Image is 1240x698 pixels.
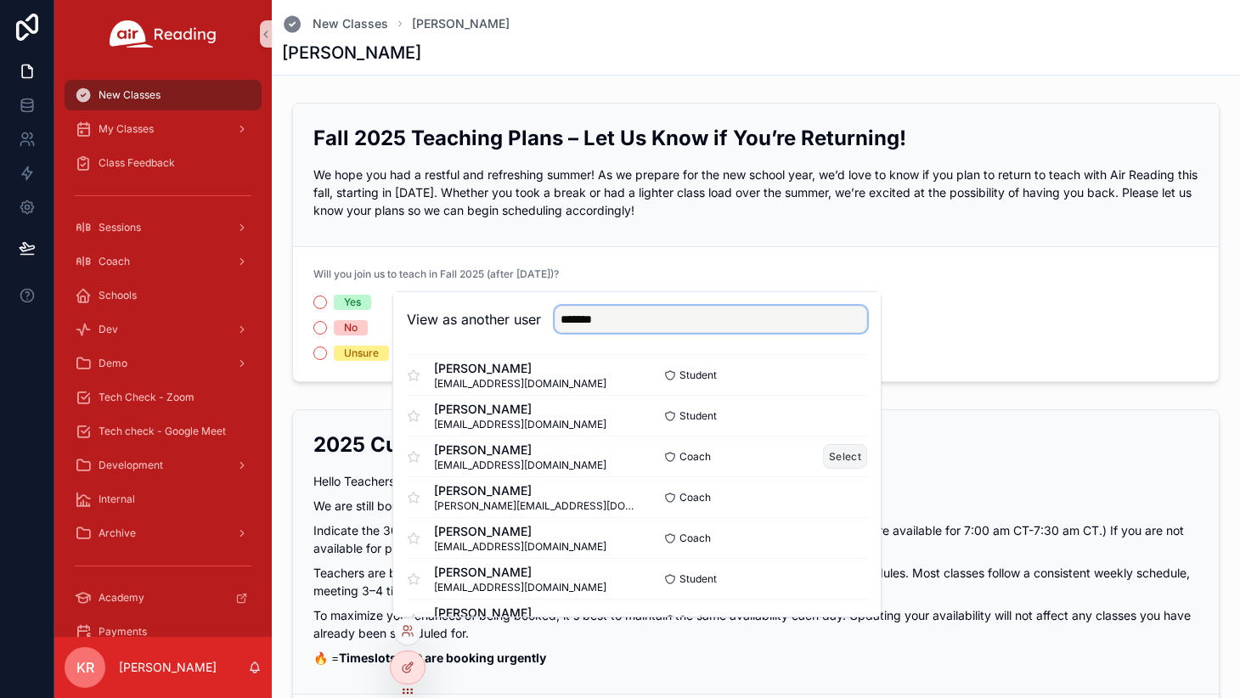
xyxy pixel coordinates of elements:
[99,323,118,336] span: Dev
[679,450,711,464] span: Coach
[344,346,379,361] div: Unsure
[313,649,1198,667] p: 🔥 =
[65,416,262,447] a: Tech check - Google Meet
[434,605,606,622] span: [PERSON_NAME]
[65,246,262,277] a: Coach
[119,659,217,676] p: [PERSON_NAME]
[65,114,262,144] a: My Classes
[434,401,606,418] span: [PERSON_NAME]
[313,564,1198,599] p: Teachers are booked based on their longevity with Air, availability, and compatibility with schoo...
[434,360,606,377] span: [PERSON_NAME]
[99,425,226,438] span: Tech check - Google Meet
[65,518,262,549] a: Archive
[65,80,262,110] a: New Classes
[65,583,262,613] a: Academy
[434,418,606,431] span: [EMAIL_ADDRESS][DOMAIN_NAME]
[313,166,1198,219] p: We hope you had a restful and refreshing summer! As we prepare for the new school year, we’d love...
[65,348,262,379] a: Demo
[679,572,717,586] span: Student
[313,497,1198,515] p: We are still booking classes. Please keep your schedule as up to date as possible.
[434,459,606,472] span: [EMAIL_ADDRESS][DOMAIN_NAME]
[679,532,711,545] span: Coach
[99,357,127,370] span: Demo
[99,459,163,472] span: Development
[282,41,421,65] h1: [PERSON_NAME]
[99,221,141,234] span: Sessions
[434,499,637,513] span: [PERSON_NAME][EMAIL_ADDRESS][DOMAIN_NAME]
[313,472,1198,490] p: Hello Teachers!
[65,450,262,481] a: Development
[99,255,130,268] span: Coach
[344,320,358,335] div: No
[99,391,194,404] span: Tech Check - Zoom
[65,314,262,345] a: Dev
[434,581,606,594] span: [EMAIL_ADDRESS][DOMAIN_NAME]
[99,526,136,540] span: Archive
[434,523,606,540] span: [PERSON_NAME]
[313,606,1198,642] p: To maximize your chances of being booked, it's best to maintain the same availability each day. U...
[679,409,717,423] span: Student
[99,625,147,639] span: Payments
[407,309,541,329] h2: View as another user
[313,267,559,280] span: Will you join us to teach in Fall 2025 (after [DATE])?
[313,431,1198,459] h2: 2025 Current Availability
[313,124,1198,152] h2: Fall 2025 Teaching Plans – Let Us Know if You’re Returning!
[76,657,94,678] span: KR
[679,491,711,504] span: Coach
[65,280,262,311] a: Schools
[434,540,606,554] span: [EMAIL_ADDRESS][DOMAIN_NAME]
[434,442,606,459] span: [PERSON_NAME]
[313,521,1198,557] p: Indicate the 30-minute slots you are available to teach. (For example, selecting 7:00 AM means yo...
[65,212,262,243] a: Sessions
[54,68,272,637] div: scrollable content
[99,493,135,506] span: Internal
[65,616,262,647] a: Payments
[110,20,217,48] img: App logo
[99,122,154,136] span: My Classes
[344,295,361,310] div: Yes
[339,650,546,665] strong: Timeslots that are booking urgently
[313,15,388,32] span: New Classes
[434,377,606,391] span: [EMAIL_ADDRESS][DOMAIN_NAME]
[412,15,510,32] a: [PERSON_NAME]
[99,156,175,170] span: Class Feedback
[99,289,137,302] span: Schools
[99,88,161,102] span: New Classes
[282,14,388,34] a: New Classes
[679,369,717,382] span: Student
[65,148,262,178] a: Class Feedback
[99,591,144,605] span: Academy
[65,382,262,413] a: Tech Check - Zoom
[434,482,637,499] span: [PERSON_NAME]
[679,613,717,627] span: Student
[65,484,262,515] a: Internal
[434,564,606,581] span: [PERSON_NAME]
[823,444,867,469] button: Select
